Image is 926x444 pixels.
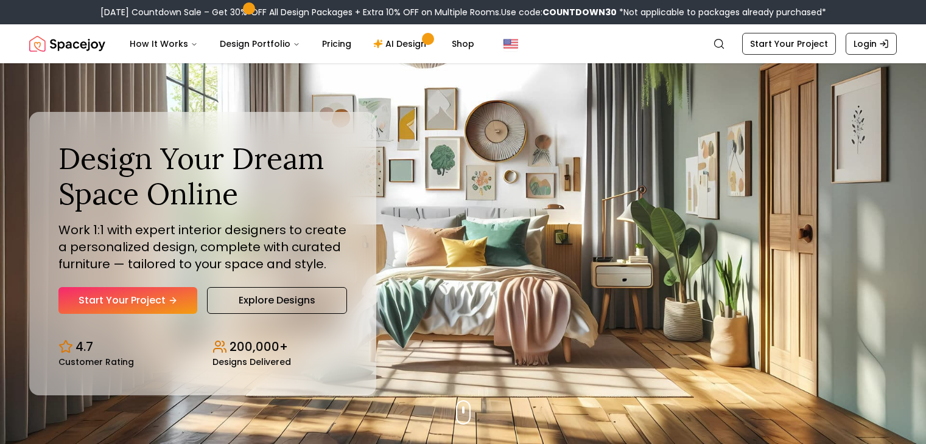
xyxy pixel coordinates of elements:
p: Work 1:1 with expert interior designers to create a personalized design, complete with curated fu... [58,221,347,272]
img: United States [503,36,518,51]
nav: Main [120,32,484,56]
a: Start Your Project [58,287,197,314]
a: Login [846,33,897,55]
a: Start Your Project [742,33,836,55]
p: 200,000+ [230,338,288,355]
span: *Not applicable to packages already purchased* [617,6,826,18]
a: AI Design [363,32,440,56]
small: Customer Rating [58,358,134,366]
button: How It Works [120,32,208,56]
a: Spacejoy [29,32,105,56]
span: Use code: [501,6,617,18]
img: Spacejoy Logo [29,32,105,56]
h1: Design Your Dream Space Online [58,141,347,211]
a: Pricing [312,32,361,56]
button: Design Portfolio [210,32,310,56]
p: 4.7 [75,338,93,355]
div: Design stats [58,328,347,366]
small: Designs Delivered [212,358,291,366]
nav: Global [29,24,897,63]
div: [DATE] Countdown Sale – Get 30% OFF All Design Packages + Extra 10% OFF on Multiple Rooms. [100,6,826,18]
b: COUNTDOWN30 [542,6,617,18]
a: Shop [442,32,484,56]
a: Explore Designs [207,287,347,314]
